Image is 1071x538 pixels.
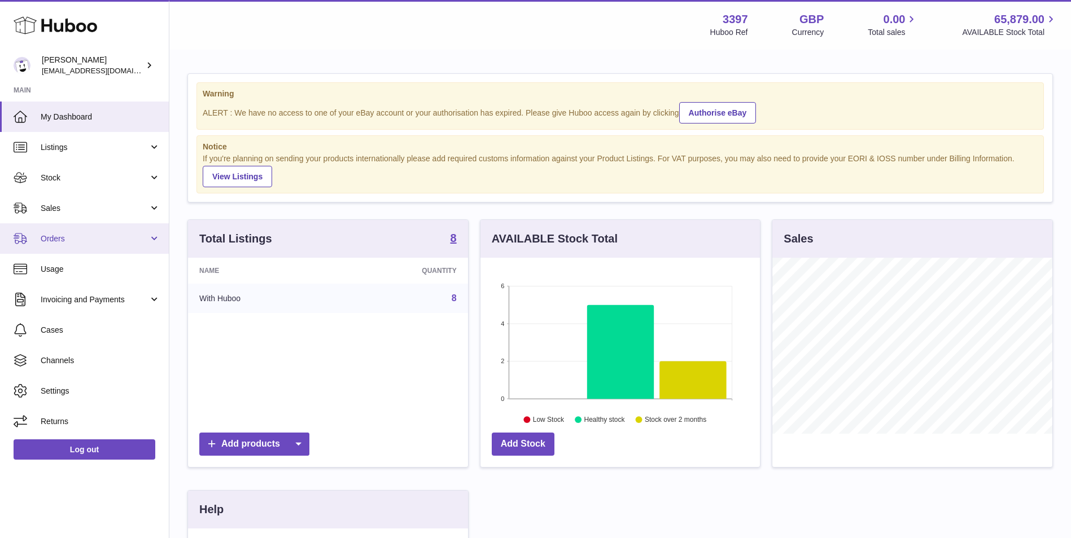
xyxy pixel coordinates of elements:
[188,258,335,284] th: Name
[41,416,160,427] span: Returns
[41,294,148,305] span: Invoicing and Payments
[492,231,618,246] h3: AVAILABLE Stock Total
[41,264,160,275] span: Usage
[41,386,160,396] span: Settings
[42,66,166,75] span: [EMAIL_ADDRESS][DOMAIN_NAME]
[41,173,148,183] span: Stock
[501,395,504,402] text: 0
[962,12,1057,38] a: 65,879.00 AVAILABLE Stock Total
[868,12,918,38] a: 0.00 Total sales
[41,355,160,366] span: Channels
[188,284,335,313] td: With Huboo
[41,325,160,336] span: Cases
[451,232,457,244] strong: 8
[784,231,813,246] h3: Sales
[533,416,565,424] text: Low Stock
[199,231,272,246] h3: Total Listings
[41,142,148,153] span: Listings
[884,12,906,27] span: 0.00
[501,358,504,365] text: 2
[203,100,1038,124] div: ALERT : We have no access to one of your eBay account or your authorisation has expired. Please g...
[451,232,457,246] a: 8
[994,12,1044,27] span: 65,879.00
[41,112,160,122] span: My Dashboard
[203,153,1038,187] div: If you're planning on sending your products internationally please add required customs informati...
[203,166,272,187] a: View Listings
[42,55,143,76] div: [PERSON_NAME]
[501,320,504,327] text: 4
[203,89,1038,99] strong: Warning
[41,233,148,244] span: Orders
[584,416,625,424] text: Healthy stock
[792,27,824,38] div: Currency
[799,12,824,27] strong: GBP
[501,283,504,289] text: 6
[492,433,554,456] a: Add Stock
[962,27,1057,38] span: AVAILABLE Stock Total
[14,439,155,460] a: Log out
[679,102,757,124] a: Authorise eBay
[868,27,918,38] span: Total sales
[452,293,457,303] a: 8
[710,27,748,38] div: Huboo Ref
[645,416,706,424] text: Stock over 2 months
[335,258,467,284] th: Quantity
[14,57,30,74] img: sales@canchema.com
[203,142,1038,152] strong: Notice
[199,433,309,456] a: Add products
[41,203,148,214] span: Sales
[723,12,748,27] strong: 3397
[199,502,224,517] h3: Help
